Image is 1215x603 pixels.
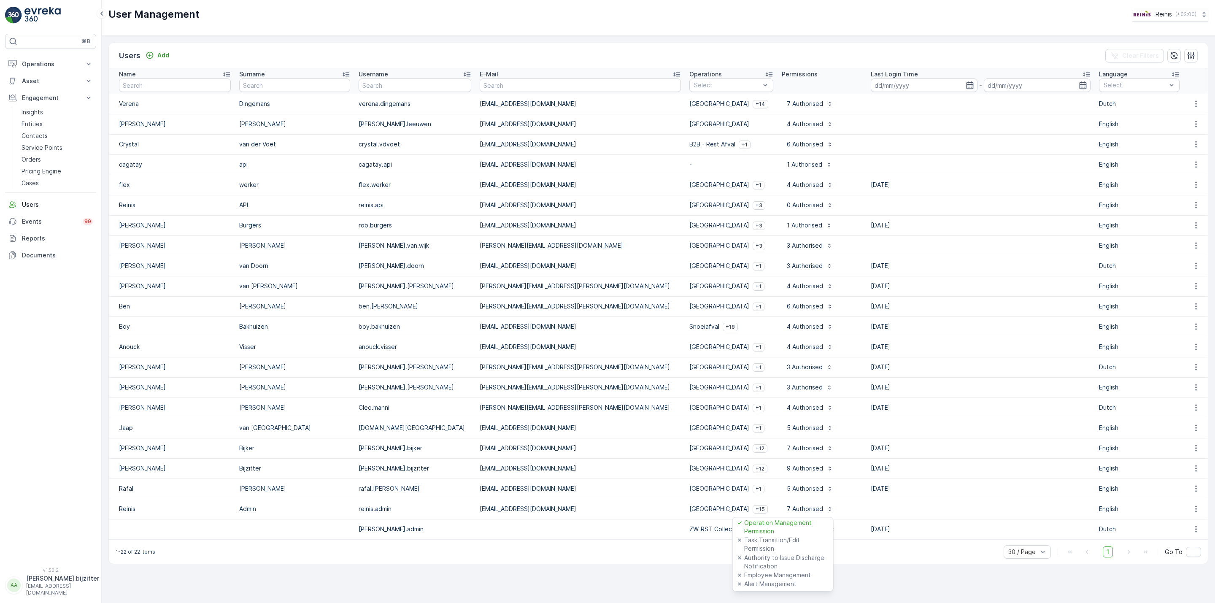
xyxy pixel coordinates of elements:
[1099,221,1180,230] p: English
[359,302,471,311] p: ben.[PERSON_NAME]
[239,120,351,128] p: [PERSON_NAME]
[359,525,471,533] p: [PERSON_NAME].admin
[359,78,471,92] input: Search
[480,262,681,270] p: [EMAIL_ADDRESS][DOMAIN_NAME]
[119,484,231,493] p: Rafal
[867,276,1095,296] td: [DATE]
[1099,363,1180,371] p: Dutch
[782,381,838,394] button: 3 Authorised
[867,296,1095,316] td: [DATE]
[782,360,838,374] button: 3 Authorised
[239,262,351,270] p: van Doorn
[1132,10,1152,19] img: Reinis-Logo-Vrijstaand_Tekengebied-1-copy2_aBO4n7j.png
[7,579,21,592] div: AA
[480,221,681,230] p: [EMAIL_ADDRESS][DOMAIN_NAME]
[239,70,265,78] p: Surname
[239,78,351,92] input: Search
[867,458,1095,479] td: [DATE]
[689,383,749,392] p: [GEOGRAPHIC_DATA]
[867,337,1095,357] td: [DATE]
[119,140,231,149] p: Crystal
[787,464,823,473] p: 9 Authorised
[782,482,838,495] button: 5 Authorised
[359,100,471,108] p: verena.dingemans
[744,519,830,535] p: Operation Management Permission
[1099,464,1180,473] p: English
[119,181,231,189] p: flex
[5,7,22,24] img: logo
[689,120,749,128] p: [GEOGRAPHIC_DATA]
[119,343,231,351] p: Anouck
[18,154,96,165] a: Orders
[756,202,762,209] span: +3
[359,464,471,473] p: [PERSON_NAME].bijzitter
[5,89,96,106] button: Engagement
[108,8,200,21] p: User Management
[787,201,823,209] p: 0 Authorised
[1099,282,1180,290] p: English
[787,505,823,513] p: 7 Authorised
[239,403,351,412] p: [PERSON_NAME]
[157,51,169,59] p: Add
[726,324,735,330] span: +18
[480,363,681,371] p: [PERSON_NAME][EMAIL_ADDRESS][PERSON_NAME][DOMAIN_NAME]
[119,322,231,331] p: Boy
[239,100,351,108] p: Dingemans
[1122,51,1159,60] p: Clear Filters
[480,120,681,128] p: [EMAIL_ADDRESS][DOMAIN_NAME]
[5,574,96,596] button: AA[PERSON_NAME].bijzitter[EMAIL_ADDRESS][DOMAIN_NAME]
[1099,120,1180,128] p: English
[18,165,96,177] a: Pricing Engine
[359,262,471,270] p: [PERSON_NAME].doorn
[782,279,838,293] button: 4 Authorised
[239,444,351,452] p: Bijker
[480,70,498,78] p: E-Mail
[1099,262,1180,270] p: Dutch
[782,158,837,171] button: 1 Authorised
[480,140,681,149] p: [EMAIL_ADDRESS][DOMAIN_NAME]
[1132,7,1208,22] button: Reinis(+02:00)
[239,302,351,311] p: [PERSON_NAME]
[480,505,681,513] p: [EMAIL_ADDRESS][DOMAIN_NAME]
[480,282,681,290] p: [PERSON_NAME][EMAIL_ADDRESS][PERSON_NAME][DOMAIN_NAME]
[782,198,838,212] button: 0 Authorised
[867,175,1095,195] td: [DATE]
[22,200,93,209] p: Users
[5,247,96,264] a: Documents
[239,343,351,351] p: Visser
[782,300,838,313] button: 6 Authorised
[22,217,78,226] p: Events
[787,424,823,432] p: 5 Authorised
[5,568,96,573] span: v 1.52.2
[119,160,231,169] p: cagatay
[18,106,96,118] a: Insights
[480,241,681,250] p: [PERSON_NAME][EMAIL_ADDRESS][DOMAIN_NAME]
[787,221,822,230] p: 1 Authorised
[239,505,351,513] p: Admin
[1099,444,1180,452] p: English
[756,283,761,290] span: +1
[1099,181,1180,189] p: English
[756,486,761,492] span: +1
[119,70,136,78] p: Name
[359,383,471,392] p: [PERSON_NAME].[PERSON_NAME]
[359,181,471,189] p: flex.werker
[871,78,977,92] input: dd/mm/yyyy
[1099,70,1128,78] p: Language
[867,397,1095,418] td: [DATE]
[1099,140,1180,149] p: English
[1099,403,1180,412] p: Dutch
[480,484,681,493] p: [EMAIL_ADDRESS][DOMAIN_NAME]
[1105,49,1164,62] button: Clear Filters
[782,502,838,516] button: 7 Authorised
[119,383,231,392] p: [PERSON_NAME]
[119,120,231,128] p: [PERSON_NAME]
[689,140,735,149] p: B2B - Rest Afval
[1156,10,1172,19] p: Reinis
[787,160,822,169] p: 1 Authorised
[689,100,749,108] p: [GEOGRAPHIC_DATA]
[480,181,681,189] p: [EMAIL_ADDRESS][DOMAIN_NAME]
[119,241,231,250] p: [PERSON_NAME]
[756,222,762,229] span: +3
[787,484,823,493] p: 5 Authorised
